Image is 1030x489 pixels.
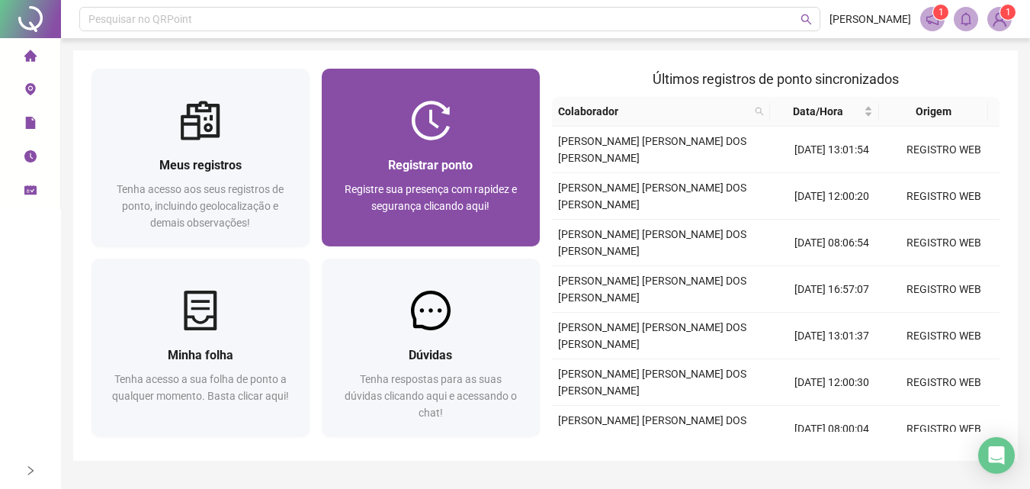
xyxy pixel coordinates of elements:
span: Registrar ponto [388,158,473,172]
span: home [24,43,37,73]
a: Registrar pontoRegistre sua presença com rapidez e segurança clicando aqui! [322,69,540,246]
span: [PERSON_NAME] [PERSON_NAME] DOS [PERSON_NAME] [558,368,746,397]
a: DúvidasTenha respostas para as suas dúvidas clicando aqui e acessando o chat! [322,259,540,436]
span: Tenha acesso a sua folha de ponto a qualquer momento. Basta clicar aqui! [112,373,289,402]
th: Origem [879,97,988,127]
span: Data/Hora [776,103,861,120]
span: search [801,14,812,25]
span: Minha folha [168,348,233,362]
span: Últimos registros de ponto sincronizados [653,71,899,87]
span: right [25,465,36,476]
div: Open Intercom Messenger [978,437,1015,474]
span: Tenha acesso aos seus registros de ponto, incluindo geolocalização e demais observações! [117,183,284,229]
span: schedule [24,177,37,208]
span: [PERSON_NAME] [829,11,911,27]
td: [DATE] 13:01:54 [775,127,887,173]
span: notification [926,12,939,26]
span: 1 [1006,7,1011,18]
a: Meus registrosTenha acesso aos seus registros de ponto, incluindo geolocalização e demais observa... [91,69,310,246]
span: clock-circle [24,143,37,174]
span: [PERSON_NAME] [PERSON_NAME] DOS [PERSON_NAME] [558,182,746,211]
a: Minha folhaTenha acesso a sua folha de ponto a qualquer momento. Basta clicar aqui! [91,259,310,436]
span: bell [959,12,973,26]
span: [PERSON_NAME] [PERSON_NAME] DOS [PERSON_NAME] [558,275,746,304]
span: file [24,110,37,140]
td: [DATE] 12:00:20 [775,173,887,220]
span: environment [24,76,37,107]
td: REGISTRO WEB [887,266,1000,313]
span: Meus registros [159,158,242,172]
td: REGISTRO WEB [887,220,1000,266]
td: REGISTRO WEB [887,406,1000,452]
span: Colaborador [558,103,749,120]
th: Data/Hora [770,97,879,127]
td: [DATE] 08:00:04 [775,406,887,452]
td: REGISTRO WEB [887,127,1000,173]
td: REGISTRO WEB [887,313,1000,359]
span: Registre sua presença com rapidez e segurança clicando aqui! [345,183,517,212]
td: REGISTRO WEB [887,173,1000,220]
td: [DATE] 13:01:37 [775,313,887,359]
span: [PERSON_NAME] [PERSON_NAME] DOS [PERSON_NAME] [558,228,746,257]
span: [PERSON_NAME] [PERSON_NAME] DOS [PERSON_NAME] [558,321,746,350]
span: Dúvidas [409,348,452,362]
span: [PERSON_NAME] [PERSON_NAME] DOS [PERSON_NAME] [558,135,746,164]
span: Tenha respostas para as suas dúvidas clicando aqui e acessando o chat! [345,373,517,419]
td: REGISTRO WEB [887,359,1000,406]
td: [DATE] 08:06:54 [775,220,887,266]
span: [PERSON_NAME] [PERSON_NAME] DOS [PERSON_NAME] [558,414,746,443]
sup: Atualize o seu contato no menu Meus Dados [1000,5,1016,20]
td: [DATE] 12:00:30 [775,359,887,406]
span: search [752,100,767,123]
td: [DATE] 16:57:07 [775,266,887,313]
sup: 1 [933,5,948,20]
img: 91370 [988,8,1011,31]
span: 1 [939,7,944,18]
span: search [755,107,764,116]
